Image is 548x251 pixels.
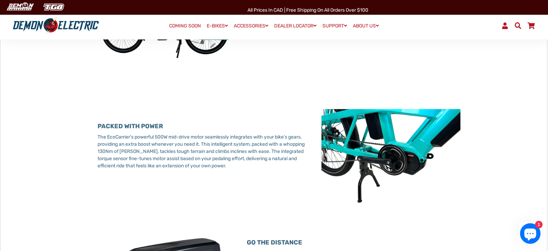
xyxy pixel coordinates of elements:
[98,133,311,169] p: The EcoCarrier's powerful 500W mid-drive motor seamlessly integrates with your bike's gears, prov...
[272,21,319,31] a: DEALER LOCATOR
[98,123,311,130] h3: PACKED WITH POWER
[40,1,68,13] img: TGB Canada
[321,109,460,203] img: L2R45N3-min_1.jpg
[3,1,36,13] img: Demon Electric
[10,17,101,35] img: Demon Electric logo
[247,7,368,13] span: All Prices in CAD | Free shipping on all orders over $100
[247,239,460,247] h3: GO THE DISTANCE
[351,21,381,31] a: ABOUT US
[320,21,349,31] a: SUPPORT
[167,21,203,31] a: COMING SOON
[518,223,543,246] inbox-online-store-chat: Shopify online store chat
[231,21,271,31] a: ACCESSORIES
[204,21,230,31] a: E-BIKES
